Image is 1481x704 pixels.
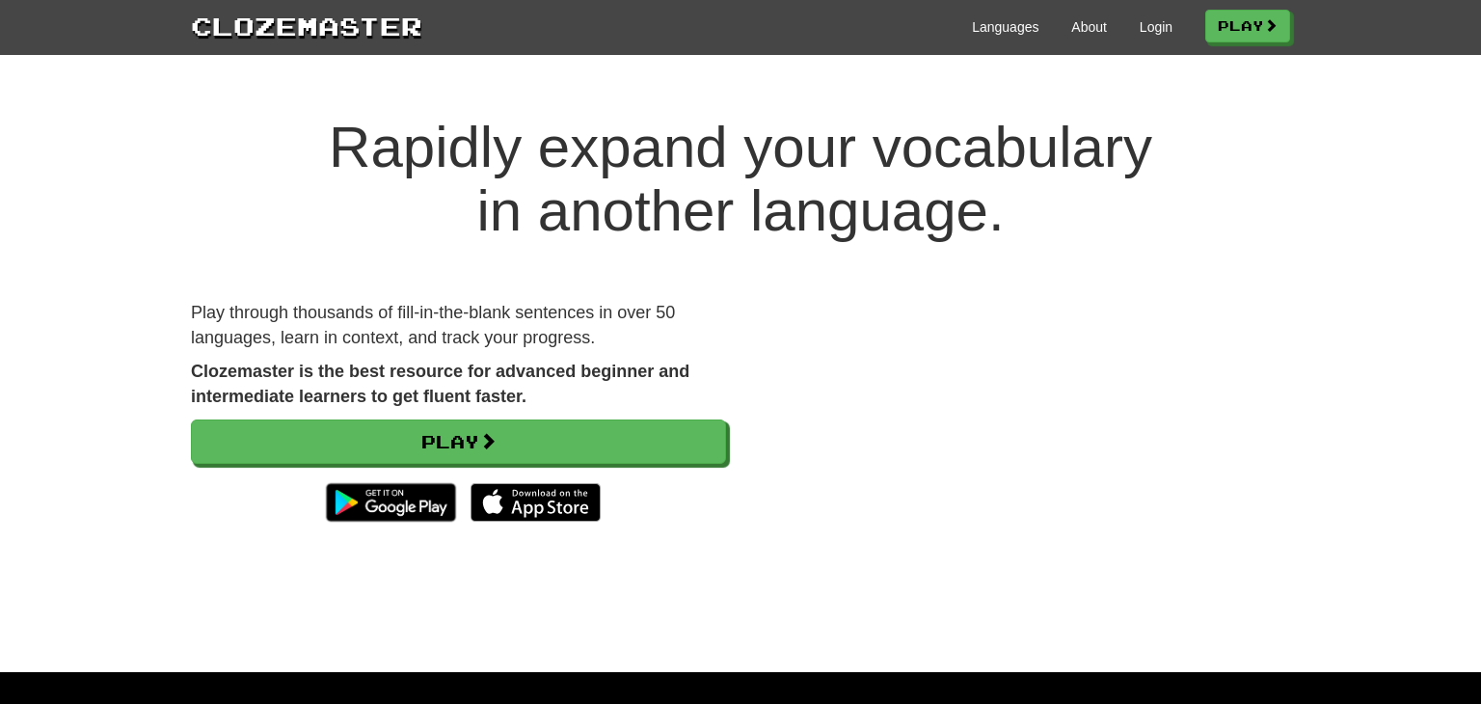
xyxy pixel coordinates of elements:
a: Play [1205,10,1290,42]
p: Play through thousands of fill-in-the-blank sentences in over 50 languages, learn in context, and... [191,301,726,350]
a: Languages [972,17,1038,37]
img: Download_on_the_App_Store_Badge_US-UK_135x40-25178aeef6eb6b83b96f5f2d004eda3bffbb37122de64afbaef7... [471,483,601,522]
a: Login [1140,17,1172,37]
a: Play [191,420,726,464]
a: About [1071,17,1107,37]
strong: Clozemaster is the best resource for advanced beginner and intermediate learners to get fluent fa... [191,362,689,406]
img: Get it on Google Play [316,474,466,531]
a: Clozemaster [191,8,422,43]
